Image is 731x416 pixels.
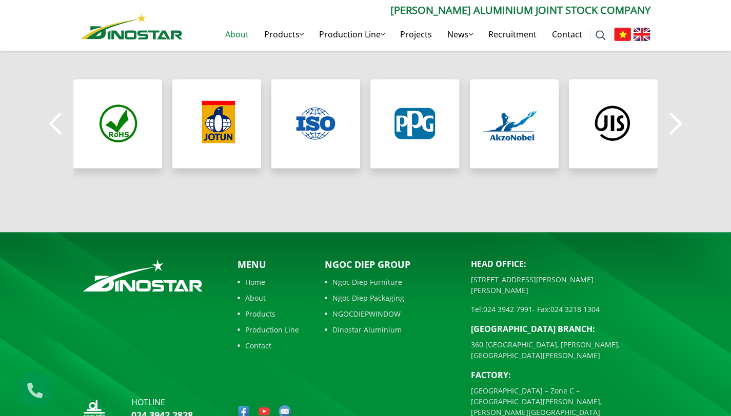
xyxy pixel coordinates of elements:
img: Nhôm Dinostar [81,14,183,39]
a: Production Line [238,324,299,335]
button: Previous slide [45,106,66,142]
div: 3 / 8 [271,79,360,168]
div: 1 / 8 [73,79,162,168]
a: Products [238,308,299,319]
p: Ngoc Diep Group [325,258,456,272]
a: Dinostar Aluminium [325,324,456,335]
p: [GEOGRAPHIC_DATA] BRANCH: [471,323,650,335]
p: [STREET_ADDRESS][PERSON_NAME][PERSON_NAME] [471,274,650,296]
a: Contact [544,18,590,51]
button: Next slide [666,106,686,142]
p: Tel: - Fax: [471,304,650,315]
img: search [596,30,606,40]
img: logo_footer [81,258,205,294]
a: Ngoc Diep Furniture [325,277,456,287]
a: Projects [392,18,440,51]
a: NGOCDIEPWINDOW [325,308,456,319]
p: Factory: [471,369,650,381]
img: Tiếng Việt [614,28,631,41]
p: hotline [131,396,193,408]
p: Menu [238,258,299,272]
a: Production Line [311,18,392,51]
p: 360 [GEOGRAPHIC_DATA], [PERSON_NAME], [GEOGRAPHIC_DATA][PERSON_NAME] [471,339,650,361]
a: Contact [238,340,299,351]
p: Head Office: [471,258,650,270]
p: [PERSON_NAME] Aluminium Joint Stock Company [183,3,650,18]
div: 5 / 8 [470,79,559,168]
a: Home [238,277,299,287]
a: Products [256,18,311,51]
img: English [634,28,650,41]
a: 024 3942 7991 [483,304,532,314]
a: 024 3218 1304 [550,304,600,314]
div: 4 / 8 [370,79,459,168]
a: About [218,18,256,51]
div: 6 / 8 [569,79,658,168]
a: Recruitment [481,18,544,51]
div: 2 / 8 [172,79,261,168]
a: Ngoc Diep Packaging [325,293,456,303]
a: News [440,18,481,51]
a: About [238,293,299,303]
